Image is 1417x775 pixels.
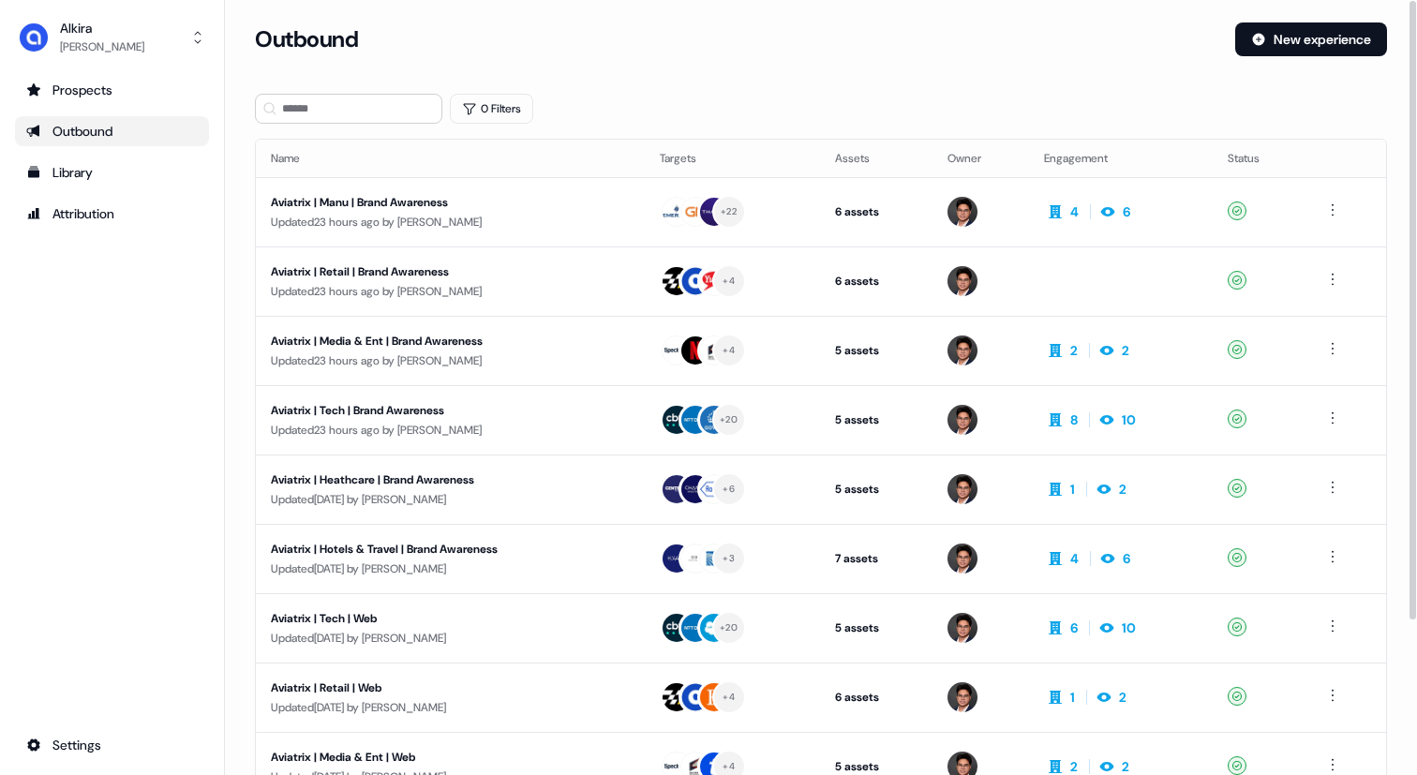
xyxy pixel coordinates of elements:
div: Aviatrix | Retail | Web [271,678,625,697]
div: 2 [1122,341,1129,360]
div: Aviatrix | Media & Ent | Web [271,748,625,767]
img: Hugh [947,474,977,504]
a: Go to prospects [15,75,209,105]
div: 7 assets [835,549,917,568]
div: 5 assets [835,341,917,360]
button: 0 Filters [450,94,533,124]
div: Aviatrix | Manu | Brand Awareness [271,193,625,212]
div: 8 [1070,410,1078,429]
img: Hugh [947,544,977,574]
div: + 22 [721,203,737,220]
th: Name [256,140,645,177]
img: Hugh [947,613,977,643]
a: Go to templates [15,157,209,187]
div: Aviatrix | Heathcare | Brand Awareness [271,470,625,489]
div: 4 [1070,202,1079,221]
div: 1 [1070,480,1075,499]
th: Targets [645,140,821,177]
div: Updated 23 hours ago by [PERSON_NAME] [271,351,630,370]
div: 10 [1122,619,1136,637]
th: Engagement [1029,140,1214,177]
div: Outbound [26,122,198,141]
div: Alkira [60,19,144,37]
div: Updated [DATE] by [PERSON_NAME] [271,559,630,578]
img: Hugh [947,405,977,435]
div: Updated 23 hours ago by [PERSON_NAME] [271,282,630,301]
button: Alkira[PERSON_NAME] [15,15,209,60]
div: 1 [1070,688,1075,707]
div: 6 [1070,619,1078,637]
div: + 6 [723,481,735,498]
div: Aviatrix | Hotels & Travel | Brand Awareness [271,540,625,559]
div: Updated [DATE] by [PERSON_NAME] [271,698,630,717]
img: Hugh [947,335,977,365]
a: Go to outbound experience [15,116,209,146]
div: 5 assets [835,619,917,637]
div: 5 assets [835,410,917,429]
div: 10 [1122,410,1136,429]
a: Go to attribution [15,199,209,229]
div: + 20 [720,619,738,636]
div: Settings [26,736,198,754]
div: Aviatrix | Tech | Web [271,609,625,628]
div: Aviatrix | Tech | Brand Awareness [271,401,625,420]
div: + 4 [723,273,735,290]
div: 5 assets [835,480,917,499]
img: Hugh [947,197,977,227]
div: 6 assets [835,272,917,291]
div: 2 [1119,480,1126,499]
button: New experience [1235,22,1387,56]
div: + 3 [723,550,735,567]
div: Prospects [26,81,198,99]
div: 6 [1123,202,1130,221]
div: Updated 23 hours ago by [PERSON_NAME] [271,421,630,440]
th: Status [1213,140,1306,177]
div: Updated [DATE] by [PERSON_NAME] [271,629,630,648]
img: Hugh [947,682,977,712]
div: Aviatrix | Media & Ent | Brand Awareness [271,332,625,350]
div: [PERSON_NAME] [60,37,144,56]
div: 6 assets [835,688,917,707]
img: Hugh [947,266,977,296]
div: 2 [1119,688,1126,707]
th: Assets [820,140,932,177]
th: Owner [932,140,1029,177]
a: Go to integrations [15,730,209,760]
div: + 20 [720,411,738,428]
div: Attribution [26,204,198,223]
div: Updated 23 hours ago by [PERSON_NAME] [271,213,630,231]
div: 2 [1070,341,1078,360]
div: + 4 [723,342,735,359]
h3: Outbound [255,25,358,53]
div: + 4 [723,689,735,706]
div: 4 [1070,549,1079,568]
div: 6 [1123,549,1130,568]
div: Library [26,163,198,182]
div: + 4 [723,758,735,775]
div: Aviatrix | Retail | Brand Awareness [271,262,625,281]
div: Updated [DATE] by [PERSON_NAME] [271,490,630,509]
div: 6 assets [835,202,917,221]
